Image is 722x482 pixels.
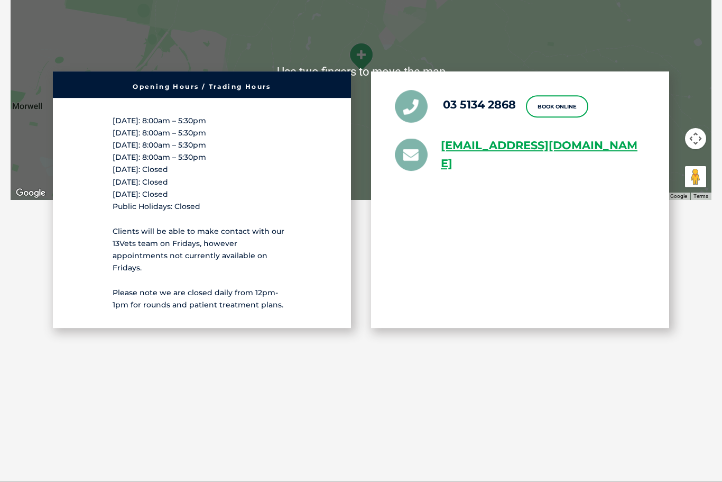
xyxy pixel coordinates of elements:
p: Please note we are closed daily from 12pm-1pm for rounds and patient treatment plans. [113,287,291,311]
a: 03 5134 2868 [443,97,516,111]
p: [DATE]: 8:00am – 5:30pm [DATE]: 8:00am – 5:30pm [DATE]: 8:00am – 5:30pm [DATE]: 8:00am – 5:30pm [... [113,115,291,213]
a: Book Online [526,95,588,117]
a: [EMAIL_ADDRESS][DOMAIN_NAME] [441,137,645,174]
h6: Opening Hours / Trading Hours [58,84,346,90]
p: Clients will be able to make contact with our 13Vets team on Fridays, however appointments not cu... [113,225,291,275]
